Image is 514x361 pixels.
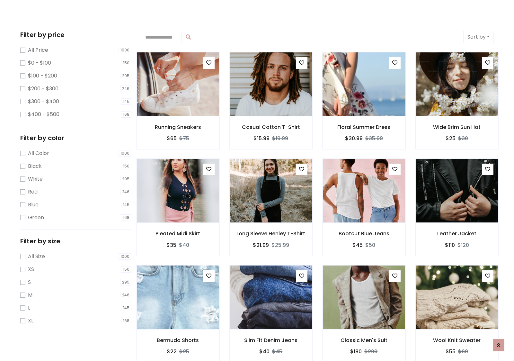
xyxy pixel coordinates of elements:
[121,60,131,66] span: 150
[28,304,30,312] label: L
[230,230,313,237] h6: Long Sleeve Henley T-Shirt
[323,337,405,343] h6: Classic Men's Suit
[167,135,177,141] h6: $65
[28,162,42,170] label: Black
[458,135,468,142] del: $30
[446,348,456,355] h6: $55
[416,124,499,130] h6: Wide Brim Sun Hat
[457,241,469,249] del: $120
[137,337,219,343] h6: Bermuda Shorts
[323,230,405,237] h6: Bootcut Blue Jeans
[253,135,270,141] h6: $15.99
[121,266,131,273] span: 150
[365,135,383,142] del: $35.99
[230,124,313,130] h6: Casual Cotton T-Shirt
[28,98,59,105] label: $300 - $400
[253,242,269,248] h6: $21.99
[28,149,49,157] label: All Color
[345,135,363,141] h6: $30.99
[446,135,456,141] h6: $25
[119,47,131,53] span: 1000
[120,292,131,298] span: 246
[120,86,131,92] span: 246
[458,348,468,355] del: $60
[28,59,51,67] label: $0 - $100
[272,348,282,355] del: $45
[120,73,131,79] span: 295
[28,111,59,118] label: $400 - $500
[121,202,131,208] span: 145
[121,163,131,169] span: 150
[28,72,57,80] label: $100 - $200
[119,150,131,157] span: 1000
[121,111,131,118] span: 168
[121,214,131,221] span: 168
[137,124,219,130] h6: Running Sneakers
[416,230,499,237] h6: Leather Jacket
[259,348,270,355] h6: $40
[20,237,131,245] h5: Filter by size
[364,348,377,355] del: $200
[28,85,58,93] label: $200 - $300
[28,278,31,286] label: S
[28,266,34,273] label: XS
[416,337,499,343] h6: Wool Knit Sweater
[28,291,32,299] label: M
[120,176,131,182] span: 295
[271,241,289,249] del: $25.99
[230,337,313,343] h6: Slim Fit Denim Jeans
[121,305,131,311] span: 145
[445,242,455,248] h6: $110
[272,135,288,142] del: $19.99
[28,46,48,54] label: All Price
[166,242,176,248] h6: $35
[28,188,38,196] label: Red
[167,348,177,355] h6: $22
[119,253,131,260] span: 1000
[121,318,131,324] span: 168
[179,348,189,355] del: $25
[463,31,494,43] button: Sort by
[365,241,375,249] del: $50
[179,135,189,142] del: $75
[352,242,363,248] h6: $45
[120,279,131,285] span: 295
[137,230,219,237] h6: Pleated Midi Skirt
[28,253,45,260] label: All Size
[120,189,131,195] span: 246
[28,201,39,209] label: Blue
[179,241,189,249] del: $40
[20,31,131,39] h5: Filter by price
[28,175,43,183] label: White
[28,317,33,325] label: XL
[28,214,44,221] label: Green
[323,124,405,130] h6: Floral Summer Dress
[350,348,362,355] h6: $180
[121,98,131,105] span: 145
[20,134,131,142] h5: Filter by color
